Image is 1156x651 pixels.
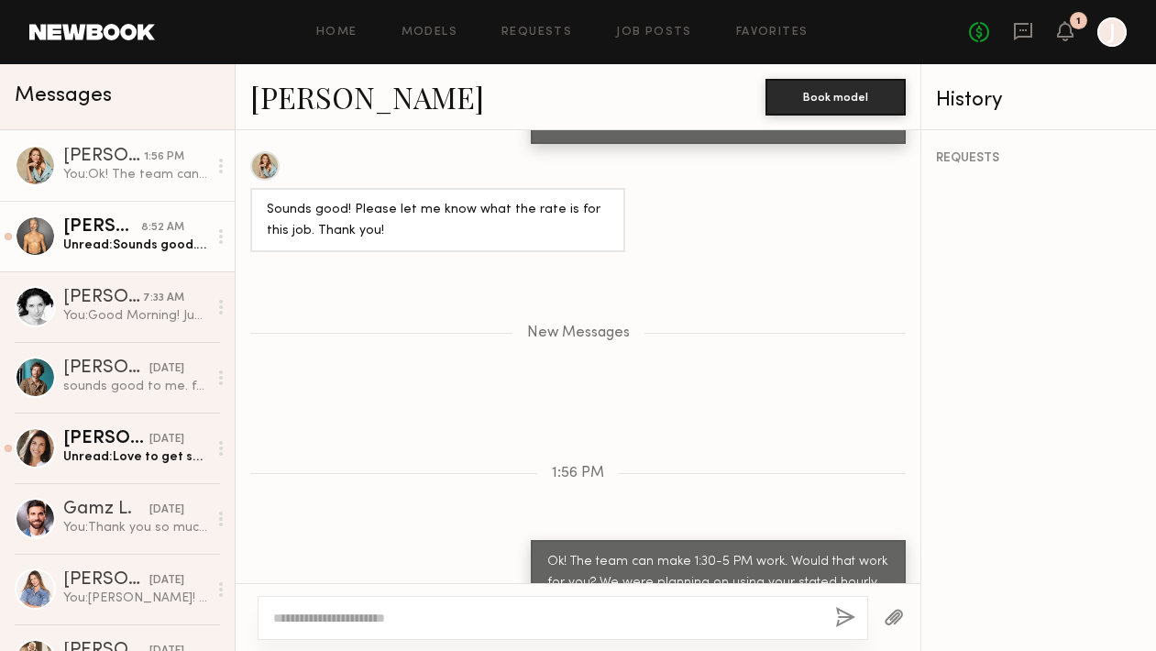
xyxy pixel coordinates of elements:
div: [PERSON_NAME] [63,430,149,448]
a: Home [316,27,358,39]
div: [DATE] [149,572,184,590]
div: You: Thank you so much for letting me know! We appreciate it! [63,519,207,536]
a: J [1097,17,1127,47]
span: 1:56 PM [552,466,604,481]
div: You: [PERSON_NAME]! So sorry for the delay. I'm just coming up for air. We would LOVE to send you... [63,590,207,607]
a: Requests [501,27,572,39]
div: 1 [1076,17,1081,27]
div: [PERSON_NAME] [63,289,143,307]
div: You: Good Morning! Just following up to see if this is something you might be interested in? [63,307,207,325]
div: REQUESTS [936,152,1141,165]
div: [PERSON_NAME] [63,218,141,237]
span: Messages [15,85,112,106]
a: Book model [765,88,906,104]
div: Unread: Love to get some photos from our shoot day! Can you email them to me? [EMAIL_ADDRESS][DOM... [63,448,207,466]
a: Favorites [736,27,809,39]
div: [DATE] [149,431,184,448]
div: [DATE] [149,502,184,519]
button: Book model [765,79,906,116]
span: New Messages [527,325,630,341]
a: Models [402,27,457,39]
div: 7:33 AM [143,290,184,307]
div: 8:52 AM [141,219,184,237]
div: 1:56 PM [144,149,184,166]
div: [PERSON_NAME] [63,148,144,166]
a: Job Posts [616,27,692,39]
div: [DATE] [149,360,184,378]
div: Unread: Sounds good. Hope it goes well. Next time, if you don’t mind, just shoot me a rate for th... [63,237,207,254]
a: [PERSON_NAME] [250,77,484,116]
div: History [936,90,1141,111]
div: Gamz L. [63,501,149,519]
div: [PERSON_NAME] [63,571,149,590]
div: You: Ok! The team can make 1:30-5 PM work. Would that work for you? We were planning on using you... [63,166,207,183]
div: [PERSON_NAME] [63,359,149,378]
div: sounds good to me. for my schedule the morning time works a bit better. [63,378,207,395]
div: Ok! The team can make 1:30-5 PM work. Would that work for you? We were planning on using your sta... [547,552,889,615]
div: Sounds good! Please let me know what the rate is for this job. Thank you! [267,200,609,242]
